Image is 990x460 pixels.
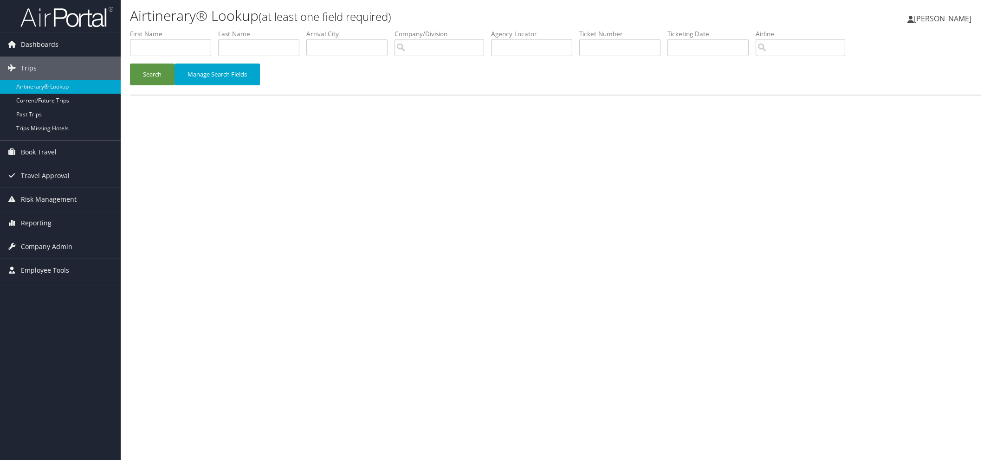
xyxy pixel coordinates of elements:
[21,164,70,187] span: Travel Approval
[579,29,667,38] label: Ticket Number
[21,141,57,164] span: Book Travel
[21,188,77,211] span: Risk Management
[130,64,175,85] button: Search
[259,9,391,24] small: (at least one field required)
[21,259,69,282] span: Employee Tools
[130,29,218,38] label: First Name
[21,33,58,56] span: Dashboards
[175,64,260,85] button: Manage Search Fields
[21,235,72,258] span: Company Admin
[914,13,971,24] span: [PERSON_NAME]
[130,6,697,26] h1: Airtinerary® Lookup
[21,57,37,80] span: Trips
[756,29,852,38] label: Airline
[491,29,579,38] label: Agency Locator
[20,6,113,28] img: airportal-logo.png
[667,29,756,38] label: Ticketing Date
[306,29,395,38] label: Arrival City
[218,29,306,38] label: Last Name
[907,5,981,32] a: [PERSON_NAME]
[395,29,491,38] label: Company/Division
[21,211,52,235] span: Reporting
